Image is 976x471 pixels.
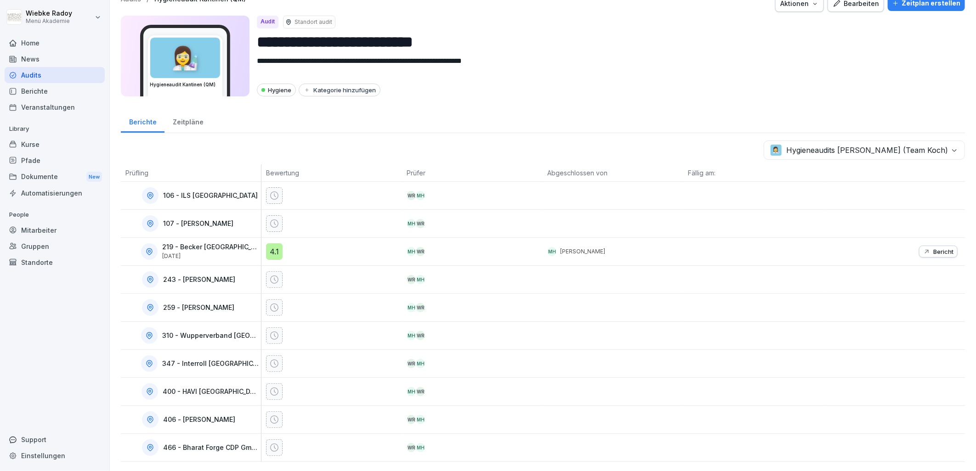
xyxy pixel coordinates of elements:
div: MH [416,443,425,452]
div: MH [407,331,416,340]
button: Bericht [919,246,958,258]
p: Prüfling [125,168,256,178]
a: Mitarbeiter [5,222,105,238]
a: Veranstaltungen [5,99,105,115]
div: MH [416,275,425,284]
p: 347 - Interroll [GEOGRAPHIC_DATA] [162,360,259,368]
div: WR [407,359,416,368]
p: [DATE] [162,253,259,259]
div: Audit [257,16,278,28]
a: Audits [5,67,105,83]
a: Standorte [5,254,105,270]
div: MH [407,303,416,312]
p: 243 - [PERSON_NAME] [163,276,235,284]
p: 310 - Wupperverband [GEOGRAPHIC_DATA] [162,332,259,340]
div: WR [416,387,425,396]
div: MH [407,387,416,396]
a: Kurse [5,136,105,152]
p: 400 - HAVI [GEOGRAPHIC_DATA] [163,388,259,396]
th: Fällig am: [684,164,824,182]
a: Pfade [5,152,105,168]
a: News [5,51,105,67]
a: Automatisierungen [5,185,105,201]
p: 259 - [PERSON_NAME] [163,304,234,312]
div: MH [407,219,416,228]
p: Menü Akademie [26,18,72,24]
p: People [5,207,105,222]
h3: Hygieneaudit Kantinen (QM) [150,81,221,88]
div: WR [407,415,416,424]
p: Abgeschlossen von [547,168,679,178]
div: WR [407,191,416,200]
div: Dokumente [5,168,105,185]
p: Wiebke Radoy [26,10,72,17]
p: 406 - [PERSON_NAME] [163,416,235,424]
div: Support [5,432,105,448]
a: Berichte [5,83,105,99]
div: Kategorie hinzufügen [303,86,376,94]
a: Einstellungen [5,448,105,464]
p: [PERSON_NAME] [560,247,605,256]
p: 466 - Bharat Forge CDP GmbH [163,444,259,452]
div: New [86,172,102,182]
div: MH [407,247,416,256]
p: 107 - [PERSON_NAME] [163,220,233,228]
div: MH [416,359,425,368]
div: 4.1 [266,243,283,260]
a: Home [5,35,105,51]
p: Bewertung [266,168,397,178]
p: Bericht [933,248,953,255]
a: Berichte [121,109,165,133]
th: Prüfer [402,164,543,182]
div: WR [416,331,425,340]
div: WR [416,303,425,312]
div: WR [416,247,425,256]
p: Library [5,122,105,136]
div: 👩‍🔬 [150,38,220,78]
a: Gruppen [5,238,105,254]
div: WR [407,443,416,452]
div: WR [416,219,425,228]
div: MH [547,247,556,256]
div: MH [416,191,425,200]
a: Zeitpläne [165,109,211,133]
p: Standort audit [295,18,332,26]
div: MH [416,415,425,424]
div: Hygiene [257,84,296,96]
p: 106 - ILS [GEOGRAPHIC_DATA] [163,192,258,200]
button: Kategorie hinzufügen [299,84,380,96]
p: 219 - Becker [GEOGRAPHIC_DATA] [162,243,259,251]
div: WR [407,275,416,284]
a: DokumenteNew [5,168,105,185]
